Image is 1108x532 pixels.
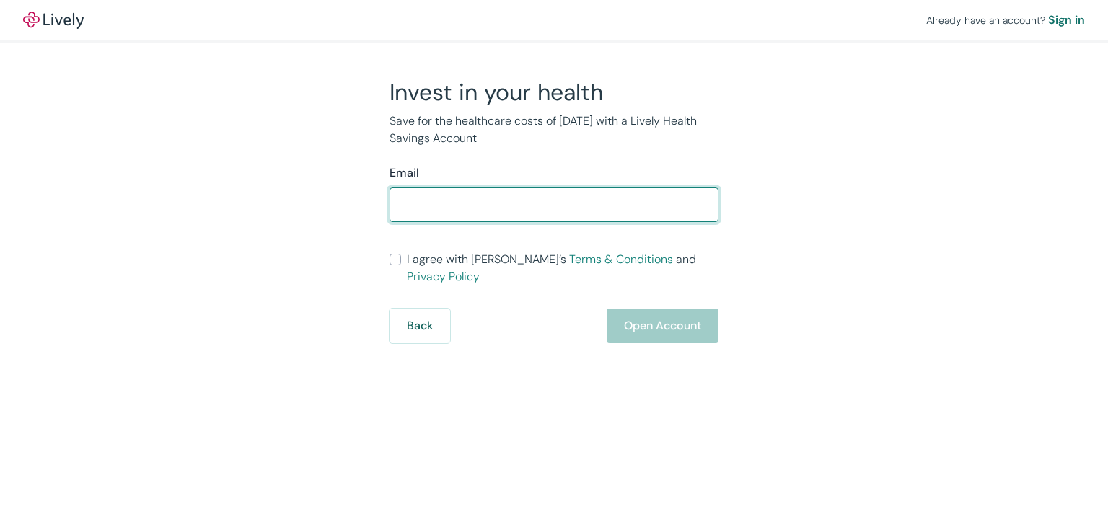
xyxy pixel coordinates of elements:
[407,251,718,285] span: I agree with [PERSON_NAME]’s and
[390,164,419,182] label: Email
[390,78,718,107] h2: Invest in your health
[926,12,1085,29] div: Already have an account?
[569,252,673,267] a: Terms & Conditions
[1048,12,1085,29] a: Sign in
[390,309,450,343] button: Back
[407,269,480,284] a: Privacy Policy
[390,112,718,147] p: Save for the healthcare costs of [DATE] with a Lively Health Savings Account
[23,12,84,29] a: LivelyLively
[23,12,84,29] img: Lively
